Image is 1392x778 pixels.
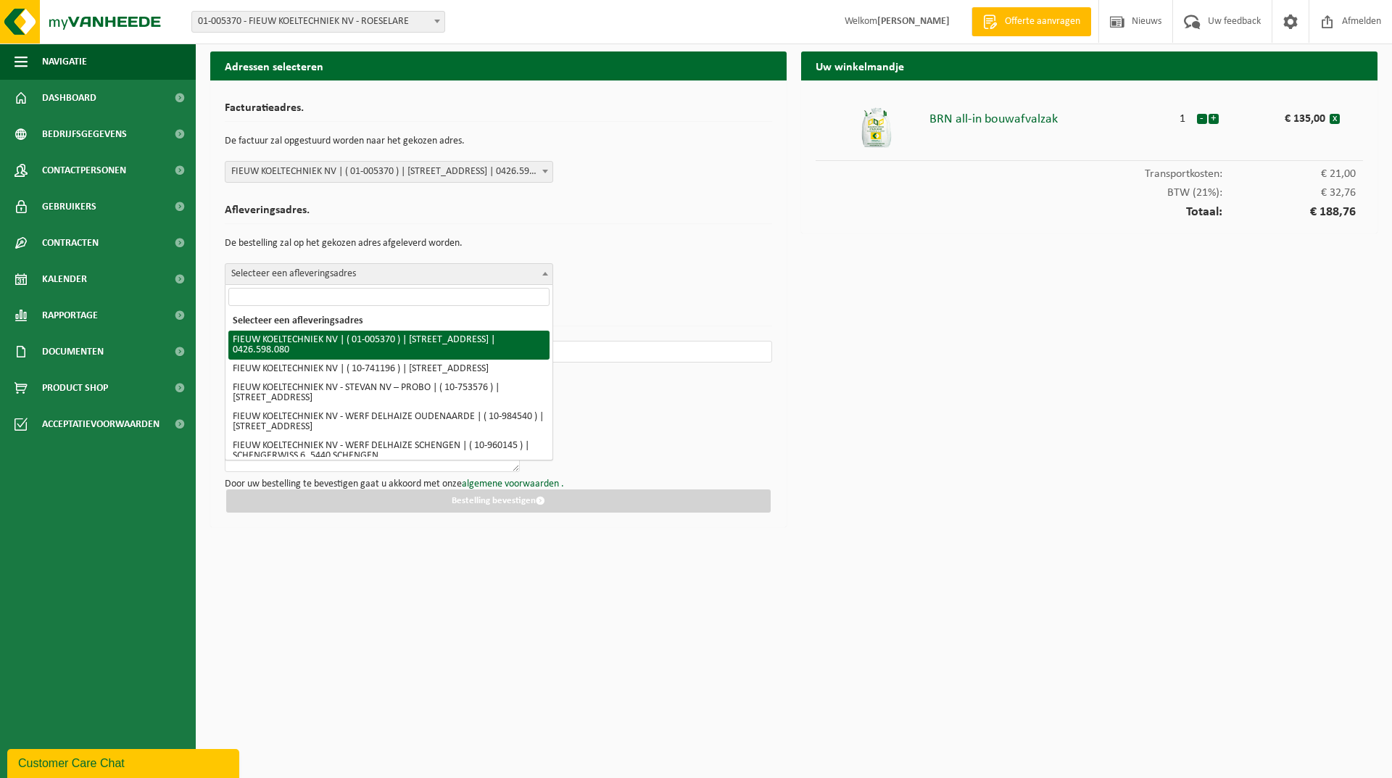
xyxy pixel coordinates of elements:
div: Transportkosten: [816,161,1363,180]
h2: Afleveringsadres. [225,204,772,224]
li: FIEUW KOELTECHNIEK NV - WERF DELHAIZE OUDENAARDE | ( 10-984540 ) | [STREET_ADDRESS] [228,407,550,436]
a: algemene voorwaarden . [462,479,564,489]
p: Door uw bestelling te bevestigen gaat u akkoord met onze [225,479,772,489]
div: € 135,00 [1249,106,1329,125]
span: Product Shop [42,370,108,406]
p: De bestelling zal op het gekozen adres afgeleverd worden. [225,231,772,256]
span: € 21,00 [1222,168,1356,180]
button: x [1330,114,1340,124]
iframe: chat widget [7,746,242,778]
div: Totaal: [816,199,1363,219]
span: € 32,76 [1222,187,1356,199]
span: 01-005370 - FIEUW KOELTECHNIEK NV - ROESELARE [192,12,444,32]
li: Selecteer een afleveringsadres [228,312,550,331]
h2: Facturatieadres. [225,102,772,122]
span: Rapportage [42,297,98,334]
span: 01-005370 - FIEUW KOELTECHNIEK NV - ROESELARE [191,11,445,33]
span: Gebruikers [42,189,96,225]
div: BTW (21%): [816,180,1363,199]
span: Acceptatievoorwaarden [42,406,159,442]
button: - [1197,114,1207,124]
span: Navigatie [42,44,87,80]
span: FIEUW KOELTECHNIEK NV | ( 01-005370 ) | HOGE BARRIÈRESTRAAT 3, 8800 ROESELARE | 0426.598.080 [225,161,553,183]
span: Documenten [42,334,104,370]
li: FIEUW KOELTECHNIEK NV - WERF DELHAIZE SCHENGEN | ( 10-960145 ) | SCHENGERWISS 6, 5440 SCHENGEN [228,436,550,465]
span: Bedrijfsgegevens [42,116,127,152]
li: FIEUW KOELTECHNIEK NV | ( 01-005370 ) | [STREET_ADDRESS] | 0426.598.080 [228,331,550,360]
h2: Adressen selecteren [210,51,787,80]
button: + [1209,114,1219,124]
span: Contactpersonen [42,152,126,189]
strong: [PERSON_NAME] [877,16,950,27]
div: BRN all-in bouwafvalzak [929,106,1169,126]
div: 1 [1169,106,1196,125]
button: Bestelling bevestigen [226,489,771,513]
span: Selecteer een afleveringsadres [225,263,553,285]
span: Contracten [42,225,99,261]
span: € 188,76 [1222,206,1356,219]
span: FIEUW KOELTECHNIEK NV | ( 01-005370 ) | HOGE BARRIÈRESTRAAT 3, 8800 ROESELARE | 0426.598.080 [225,162,552,182]
span: Offerte aanvragen [1001,15,1084,29]
img: 01-000862 [855,106,898,149]
li: FIEUW KOELTECHNIEK NV | ( 10-741196 ) | [STREET_ADDRESS] [228,360,550,378]
h2: Uw winkelmandje [801,51,1377,80]
span: Dashboard [42,80,96,116]
li: FIEUW KOELTECHNIEK NV - STEVAN NV – PROBO | ( 10-753576 ) | [STREET_ADDRESS] [228,378,550,407]
span: Selecteer een afleveringsadres [225,264,552,284]
p: De factuur zal opgestuurd worden naar het gekozen adres. [225,129,772,154]
a: Offerte aanvragen [971,7,1091,36]
span: Kalender [42,261,87,297]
